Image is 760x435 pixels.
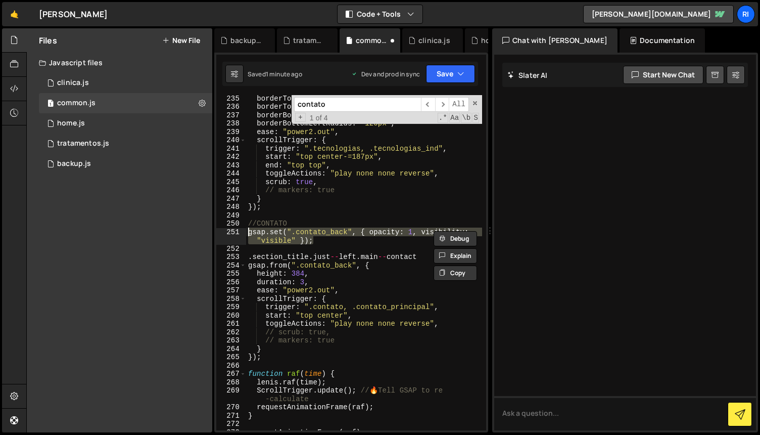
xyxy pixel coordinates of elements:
span: 1 of 4 [306,114,332,122]
div: 12452/42786.js [39,134,212,154]
div: 1 minute ago [266,70,302,78]
span: Whole Word Search [461,113,471,123]
h2: Slater AI [507,70,548,80]
button: Save [426,65,475,83]
div: 258 [216,295,246,303]
div: homepage_salvato.js [481,35,513,46]
div: 271 [216,412,246,420]
div: 259 [216,303,246,312]
h2: Files [39,35,57,46]
div: backup.js [57,159,91,168]
div: 261 [216,320,246,328]
div: clinica.js [418,35,450,46]
div: home.js [57,119,85,128]
div: 270 [216,403,246,412]
div: 268 [216,378,246,387]
div: 250 [216,220,246,228]
div: 262 [216,328,246,337]
div: 260 [216,312,246,320]
div: 240 [216,136,246,145]
div: Dev and prod in sync [351,70,420,78]
div: 266 [216,362,246,370]
div: Javascript files [27,53,212,73]
button: Code + Tools [338,5,422,23]
div: 243 [216,161,246,170]
a: [PERSON_NAME][DOMAIN_NAME] [583,5,734,23]
div: 235 [216,95,246,103]
div: Chat with [PERSON_NAME] [492,28,617,53]
div: 238 [216,119,246,128]
span: Alt-Enter [449,97,469,112]
div: 264 [216,345,246,354]
div: 256 [216,278,246,287]
button: Debug [434,231,477,246]
button: Start new chat [623,66,703,84]
div: 257 [216,286,246,295]
div: Saved [248,70,302,78]
div: 242 [216,153,246,161]
div: 248 [216,203,246,211]
div: 265 [216,353,246,362]
div: 237 [216,111,246,120]
div: 263 [216,336,246,345]
span: Search In Selection [472,113,479,123]
div: 251 [216,228,246,245]
div: 252 [216,245,246,253]
div: 253 [216,253,246,262]
button: New File [162,36,200,45]
div: tratamentos.js [57,139,109,148]
div: 247 [216,195,246,203]
span: ​ [435,97,449,112]
span: CaseSensitive Search [449,113,460,123]
div: common.js [356,35,388,46]
div: 249 [216,211,246,220]
div: 272 [216,420,246,428]
span: 1 [47,100,54,108]
button: Explain [434,248,477,264]
div: 245 [216,178,246,187]
button: Copy [434,266,477,281]
div: [PERSON_NAME] [39,8,108,20]
div: 244 [216,169,246,178]
span: Toggle Replace mode [295,113,306,122]
input: Search for [294,97,421,112]
div: 246 [216,186,246,195]
a: Ri [737,5,755,23]
div: 12452/44846.js [39,73,212,93]
a: 🤙 [2,2,27,26]
div: common.js [57,99,96,108]
div: 267 [216,370,246,378]
div: 254 [216,262,246,270]
span: ​ [421,97,435,112]
div: 241 [216,145,246,153]
div: Documentation [620,28,705,53]
div: backup.js [230,35,263,46]
div: 236 [216,103,246,111]
div: 12452/30174.js [39,113,212,134]
div: 269 [216,386,246,403]
div: tratamentos.js [293,35,325,46]
div: clinica.js [57,78,89,88]
div: 12452/42849.js [39,154,212,174]
div: 255 [216,270,246,278]
div: 239 [216,128,246,137]
div: 12452/42847.js [39,93,212,113]
span: RegExp Search [438,113,448,123]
